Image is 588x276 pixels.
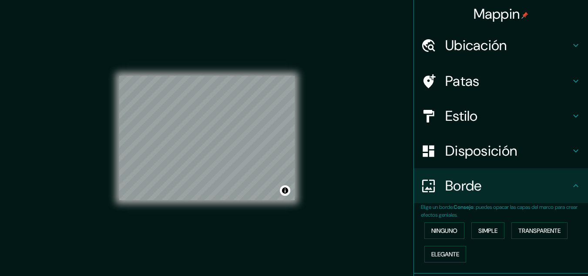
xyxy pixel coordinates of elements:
div: Estilo [414,99,588,133]
font: Transparente [518,227,561,235]
font: Ubicación [445,36,507,55]
font: Mappin [474,5,520,23]
font: Elige un borde. [421,204,454,211]
font: Simple [478,227,497,235]
img: pin-icon.png [521,12,528,19]
font: Ninguno [431,227,457,235]
button: Transparente [511,222,568,239]
div: Disposición [414,133,588,168]
font: Consejo [454,204,474,211]
font: Disposición [445,142,517,160]
button: Simple [471,222,504,239]
div: Borde [414,168,588,203]
font: Borde [445,177,482,195]
canvas: Mapa [119,76,295,200]
font: : puedes opacar las capas del marco para crear efectos geniales. [421,204,578,218]
button: Activar o desactivar atribución [280,185,290,196]
iframe: Lanzador de widgets de ayuda [511,242,578,266]
font: Patas [445,72,480,90]
button: Ninguno [424,222,464,239]
font: Elegante [431,250,459,258]
div: Ubicación [414,28,588,63]
div: Patas [414,64,588,99]
button: Elegante [424,246,466,262]
font: Estilo [445,107,478,125]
